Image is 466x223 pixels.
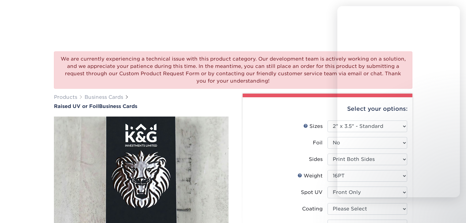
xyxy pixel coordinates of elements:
div: Select your options: [248,97,407,121]
div: Weight [297,172,323,180]
a: Business Cards [85,94,123,100]
iframe: Intercom live chat [445,202,460,217]
h1: Business Cards [54,103,229,109]
div: Sizes [303,123,323,130]
div: Coating [302,205,323,213]
div: We are currently experiencing a technical issue with this product category. Our development team ... [54,51,412,89]
span: Raised UV or Foil [54,103,99,109]
div: Sides [309,156,323,163]
iframe: Intercom live chat [337,6,460,197]
a: Products [54,94,77,100]
div: Spot UV [301,189,323,196]
iframe: Google Customer Reviews [2,204,52,221]
a: Raised UV or FoilBusiness Cards [54,103,229,109]
div: Foil [313,139,323,147]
